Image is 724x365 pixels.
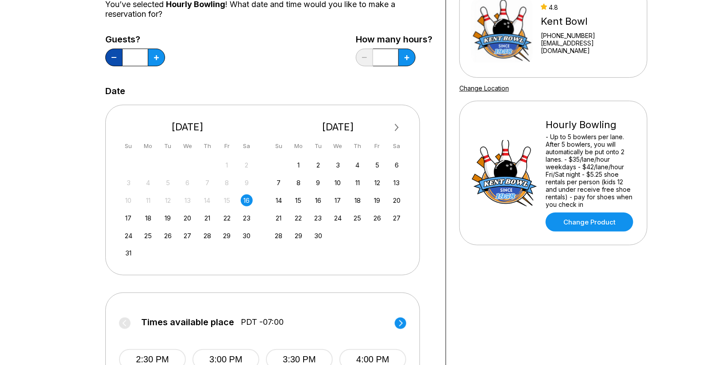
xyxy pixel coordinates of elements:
div: Choose Saturday, August 30th, 2025 [241,230,253,242]
div: We [181,140,193,152]
div: Not available Friday, August 8th, 2025 [221,177,233,189]
div: Not available Thursday, August 14th, 2025 [201,194,213,206]
div: Choose Monday, September 22nd, 2025 [293,212,304,224]
div: Su [123,140,135,152]
div: Choose Tuesday, September 23rd, 2025 [312,212,324,224]
div: Choose Friday, September 5th, 2025 [371,159,383,171]
div: Tu [162,140,174,152]
div: Choose Tuesday, September 2nd, 2025 [312,159,324,171]
div: Th [351,140,363,152]
div: Not available Saturday, August 2nd, 2025 [241,159,253,171]
div: Choose Friday, September 12th, 2025 [371,177,383,189]
div: Choose Tuesday, September 30th, 2025 [312,230,324,242]
div: Hourly Bowling [546,119,635,131]
div: Choose Monday, September 29th, 2025 [293,230,304,242]
div: Choose Wednesday, September 10th, 2025 [332,177,344,189]
a: Change Location [459,84,509,92]
label: Guests? [105,34,165,44]
a: Change Product [546,213,633,232]
div: Choose Saturday, August 16th, 2025 [241,194,253,206]
div: month 2025-09 [272,158,404,242]
div: Mo [293,140,304,152]
a: [EMAIL_ADDRESS][DOMAIN_NAME] [541,39,635,54]
div: month 2025-08 [121,158,254,259]
div: [DATE] [119,121,256,133]
div: Th [201,140,213,152]
div: Kent Bowl [541,15,635,27]
div: Choose Monday, August 18th, 2025 [142,212,154,224]
div: Choose Sunday, September 7th, 2025 [273,177,285,189]
div: Choose Friday, August 22nd, 2025 [221,212,233,224]
div: Not available Monday, August 11th, 2025 [142,194,154,206]
div: [DATE] [270,121,407,133]
div: Fr [221,140,233,152]
div: Choose Tuesday, September 9th, 2025 [312,177,324,189]
div: Not available Sunday, August 10th, 2025 [123,194,135,206]
div: Choose Friday, September 26th, 2025 [371,212,383,224]
div: Choose Monday, September 8th, 2025 [293,177,304,189]
div: Choose Wednesday, August 20th, 2025 [181,212,193,224]
div: Not available Wednesday, August 6th, 2025 [181,177,193,189]
div: Choose Thursday, August 21st, 2025 [201,212,213,224]
div: Not available Friday, August 1st, 2025 [221,159,233,171]
div: Not available Friday, August 15th, 2025 [221,194,233,206]
div: Choose Thursday, September 4th, 2025 [351,159,363,171]
div: Choose Wednesday, September 17th, 2025 [332,194,344,206]
div: Choose Sunday, August 17th, 2025 [123,212,135,224]
div: Choose Thursday, September 18th, 2025 [351,194,363,206]
div: Su [273,140,285,152]
div: Choose Friday, August 29th, 2025 [221,230,233,242]
div: Mo [142,140,154,152]
button: Next Month [390,121,404,135]
div: [PHONE_NUMBER] [541,32,635,39]
div: Fr [371,140,383,152]
div: Choose Saturday, September 6th, 2025 [391,159,403,171]
span: PDT -07:00 [241,317,284,327]
label: How many hours? [356,34,432,44]
div: Choose Tuesday, August 19th, 2025 [162,212,174,224]
div: 4.8 [541,4,635,11]
div: Not available Wednesday, August 13th, 2025 [181,194,193,206]
div: Sa [241,140,253,152]
div: Choose Monday, August 25th, 2025 [142,230,154,242]
label: Date [105,86,125,96]
div: Sa [391,140,403,152]
div: Tu [312,140,324,152]
div: Choose Sunday, September 21st, 2025 [273,212,285,224]
div: We [332,140,344,152]
div: Choose Saturday, September 13th, 2025 [391,177,403,189]
div: Choose Monday, September 15th, 2025 [293,194,304,206]
div: Not available Saturday, August 9th, 2025 [241,177,253,189]
div: Choose Monday, September 1st, 2025 [293,159,304,171]
div: Not available Tuesday, August 5th, 2025 [162,177,174,189]
div: - Up to 5 bowlers per lane. After 5 bowlers, you will automatically be put onto 2 lanes. - $35/la... [546,133,635,208]
div: Choose Friday, September 19th, 2025 [371,194,383,206]
div: Choose Saturday, September 27th, 2025 [391,212,403,224]
div: Choose Thursday, August 28th, 2025 [201,230,213,242]
div: Not available Thursday, August 7th, 2025 [201,177,213,189]
div: Not available Monday, August 4th, 2025 [142,177,154,189]
div: Choose Wednesday, August 27th, 2025 [181,230,193,242]
div: Choose Saturday, August 23rd, 2025 [241,212,253,224]
div: Choose Sunday, September 14th, 2025 [273,194,285,206]
div: Choose Sunday, August 31st, 2025 [123,247,135,259]
span: Times available place [141,317,234,327]
div: Choose Wednesday, September 3rd, 2025 [332,159,344,171]
div: Choose Sunday, August 24th, 2025 [123,230,135,242]
img: Hourly Bowling [471,140,538,206]
div: Choose Thursday, September 11th, 2025 [351,177,363,189]
div: Choose Sunday, September 28th, 2025 [273,230,285,242]
div: Choose Tuesday, August 26th, 2025 [162,230,174,242]
div: Choose Saturday, September 20th, 2025 [391,194,403,206]
div: Not available Sunday, August 3rd, 2025 [123,177,135,189]
div: Choose Tuesday, September 16th, 2025 [312,194,324,206]
div: Not available Tuesday, August 12th, 2025 [162,194,174,206]
div: Choose Wednesday, September 24th, 2025 [332,212,344,224]
div: Choose Thursday, September 25th, 2025 [351,212,363,224]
